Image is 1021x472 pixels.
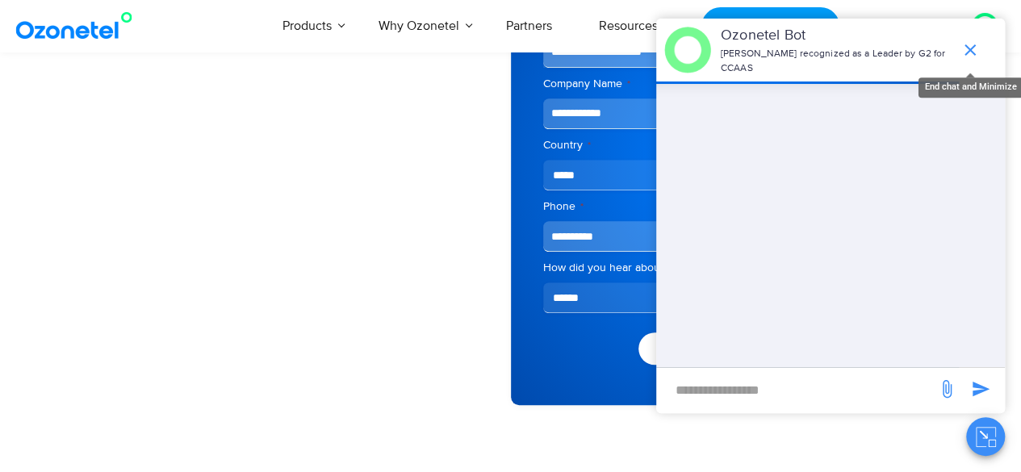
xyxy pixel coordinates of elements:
p: [PERSON_NAME] recognized as a Leader by G2 for CCAAS [721,47,952,76]
label: Company Name [543,76,927,92]
span: send message [965,373,997,405]
label: How did you hear about us? [543,260,927,276]
button: Close chat [966,417,1005,456]
a: Request a Demo [701,7,839,45]
p: Ozonetel Bot [721,25,952,47]
label: Phone [543,198,927,215]
span: send message [931,373,963,405]
img: header [664,27,711,73]
label: Country [543,137,927,153]
div: new-msg-input [664,376,929,405]
span: end chat or minimize [954,34,986,66]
